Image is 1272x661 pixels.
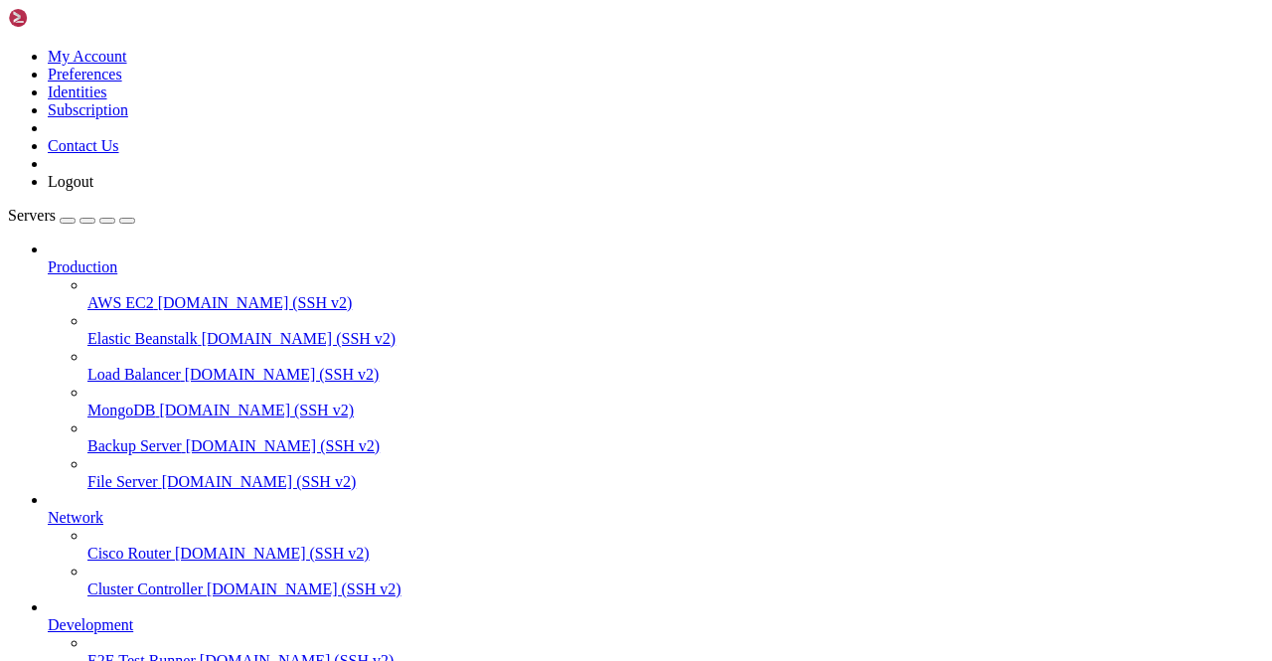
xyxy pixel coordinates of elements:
a: File Server [DOMAIN_NAME] (SSH v2) [87,473,1264,491]
li: Production [48,241,1264,491]
a: AWS EC2 [DOMAIN_NAME] (SSH v2) [87,294,1264,312]
a: My Account [48,48,127,65]
a: Cisco Router [DOMAIN_NAME] (SSH v2) [87,545,1264,563]
span: Cluster Controller [87,580,203,597]
a: Production [48,258,1264,276]
a: Elastic Beanstalk [DOMAIN_NAME] (SSH v2) [87,330,1264,348]
li: Elastic Beanstalk [DOMAIN_NAME] (SSH v2) [87,312,1264,348]
span: [DOMAIN_NAME] (SSH v2) [186,437,381,454]
span: [DOMAIN_NAME] (SSH v2) [158,294,353,311]
span: [DOMAIN_NAME] (SSH v2) [207,580,401,597]
li: Load Balancer [DOMAIN_NAME] (SSH v2) [87,348,1264,384]
a: Logout [48,173,93,190]
a: Subscription [48,101,128,118]
li: AWS EC2 [DOMAIN_NAME] (SSH v2) [87,276,1264,312]
img: Shellngn [8,8,122,28]
li: MongoDB [DOMAIN_NAME] (SSH v2) [87,384,1264,419]
span: [DOMAIN_NAME] (SSH v2) [202,330,397,347]
a: Servers [8,207,135,224]
a: Identities [48,83,107,100]
span: Network [48,509,103,526]
li: Backup Server [DOMAIN_NAME] (SSH v2) [87,419,1264,455]
span: [DOMAIN_NAME] (SSH v2) [175,545,370,562]
a: Development [48,616,1264,634]
span: [DOMAIN_NAME] (SSH v2) [162,473,357,490]
a: Load Balancer [DOMAIN_NAME] (SSH v2) [87,366,1264,384]
span: Production [48,258,117,275]
span: Elastic Beanstalk [87,330,198,347]
li: Network [48,491,1264,598]
span: File Server [87,473,158,490]
a: Cluster Controller [DOMAIN_NAME] (SSH v2) [87,580,1264,598]
a: MongoDB [DOMAIN_NAME] (SSH v2) [87,402,1264,419]
span: Cisco Router [87,545,171,562]
a: Network [48,509,1264,527]
span: Backup Server [87,437,182,454]
li: Cluster Controller [DOMAIN_NAME] (SSH v2) [87,563,1264,598]
a: Contact Us [48,137,119,154]
a: Backup Server [DOMAIN_NAME] (SSH v2) [87,437,1264,455]
span: AWS EC2 [87,294,154,311]
span: [DOMAIN_NAME] (SSH v2) [185,366,380,383]
a: Preferences [48,66,122,83]
span: Load Balancer [87,366,181,383]
span: MongoDB [87,402,155,418]
span: Servers [8,207,56,224]
li: Cisco Router [DOMAIN_NAME] (SSH v2) [87,527,1264,563]
li: File Server [DOMAIN_NAME] (SSH v2) [87,455,1264,491]
span: [DOMAIN_NAME] (SSH v2) [159,402,354,418]
span: Development [48,616,133,633]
